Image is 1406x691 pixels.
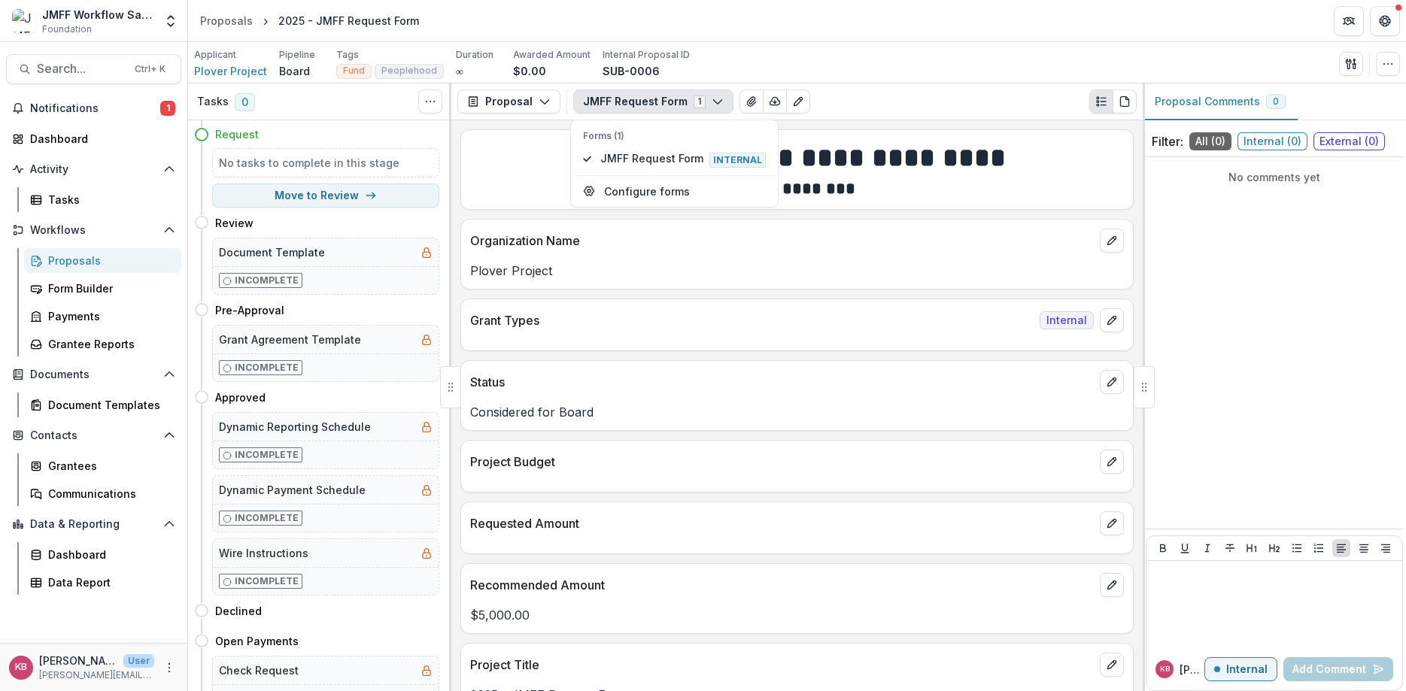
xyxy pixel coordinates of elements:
[1143,83,1298,120] button: Proposal Comments
[219,545,308,561] h5: Wire Instructions
[48,253,169,268] div: Proposals
[6,218,181,242] button: Open Workflows
[24,276,181,301] a: Form Builder
[24,332,181,356] a: Grantee Reports
[1332,539,1350,557] button: Align Left
[6,512,181,536] button: Open Data & Reporting
[30,368,157,381] span: Documents
[30,163,157,176] span: Activity
[470,656,1094,674] p: Project Title
[1243,539,1261,557] button: Heading 1
[1355,539,1373,557] button: Align Center
[6,362,181,386] button: Open Documents
[1237,132,1307,150] span: Internal ( 0 )
[235,511,299,525] p: Incomplete
[24,392,181,417] a: Document Templates
[381,65,437,76] span: Peoplehood
[160,659,178,677] button: More
[215,302,284,318] h4: Pre-Approval
[709,153,766,168] span: Internal
[470,403,1124,421] p: Considered for Board
[160,101,175,116] span: 1
[456,63,463,79] p: ∞
[48,574,169,590] div: Data Report
[219,332,361,347] h5: Grant Agreement Template
[42,7,154,23] div: JMFF Workflow Sandbox
[470,373,1094,391] p: Status
[200,13,253,29] div: Proposals
[1221,539,1239,557] button: Strike
[278,13,419,29] div: 2025 - JMFF Request Form
[1100,511,1124,535] button: edit
[1152,169,1397,185] p: No comments yet
[12,9,36,33] img: JMFF Workflow Sandbox
[235,93,255,111] span: 0
[1100,229,1124,253] button: edit
[6,54,181,84] button: Search...
[1100,450,1124,474] button: edit
[336,48,359,62] p: Tags
[1198,539,1216,557] button: Italicize
[215,215,254,231] h4: Review
[1154,539,1172,557] button: Bold
[603,48,690,62] p: Internal Proposal ID
[1100,653,1124,677] button: edit
[470,262,1124,280] p: Plover Project
[279,48,315,62] p: Pipeline
[1283,657,1393,681] button: Add Comment
[1113,89,1137,114] button: PDF view
[24,248,181,273] a: Proposals
[219,482,366,498] h5: Dynamic Payment Schedule
[48,192,169,208] div: Tasks
[48,397,169,413] div: Document Templates
[470,232,1094,250] p: Organization Name
[470,311,1034,329] p: Grant Types
[1100,370,1124,394] button: edit
[235,361,299,374] p: Incomplete
[48,547,169,562] div: Dashboard
[1310,539,1328,557] button: Ordered List
[15,662,27,672] div: Katie Baron
[30,131,169,147] div: Dashboard
[418,89,442,114] button: Toggle View Cancelled Tasks
[573,89,733,114] button: JMFF Request Form1
[235,274,299,287] p: Incomplete
[39,653,117,668] p: [PERSON_NAME]
[1370,6,1400,36] button: Get Help
[215,603,262,619] h4: Declined
[39,668,154,682] p: [PERSON_NAME][EMAIL_ADDRESS][DOMAIN_NAME]
[786,89,810,114] button: Edit as form
[24,187,181,212] a: Tasks
[1176,539,1194,557] button: Underline
[470,576,1094,594] p: Recommended Amount
[235,574,299,588] p: Incomplete
[24,304,181,329] a: Payments
[1040,311,1094,329] span: Internal
[513,63,546,79] p: $0.00
[212,183,439,208] button: Move to Review
[48,458,169,474] div: Grantees
[1204,657,1277,681] button: Internal
[513,48,591,62] p: Awarded Amount
[48,280,169,296] div: Form Builder
[1100,573,1124,597] button: edit
[456,48,493,62] p: Duration
[215,633,299,649] h4: Open Payments
[30,224,157,237] span: Workflows
[48,336,169,352] div: Grantee Reports
[24,570,181,595] a: Data Report
[1313,132,1385,150] span: External ( 0 )
[600,150,766,167] span: JMFF Request Form
[1089,89,1113,114] button: Plaintext view
[132,61,169,77] div: Ctrl + K
[194,48,236,62] p: Applicant
[6,96,181,120] button: Notifications1
[583,129,766,143] p: Forms (1)
[1273,96,1279,107] span: 0
[279,63,310,79] p: Board
[215,126,259,142] h4: Request
[6,157,181,181] button: Open Activity
[219,155,433,171] h5: No tasks to complete in this stage
[1180,662,1204,677] p: [PERSON_NAME]
[1334,6,1364,36] button: Partners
